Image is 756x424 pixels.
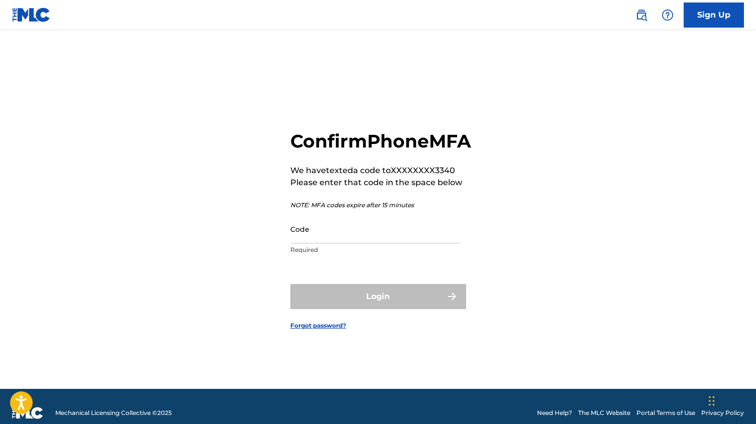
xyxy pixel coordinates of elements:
p: We have texted a code to XXXXXXXX3340 [290,165,471,177]
p: NOTE: MFA codes expire after 15 minutes [290,201,471,210]
p: Required [290,245,460,254]
a: Forgot password? [290,321,346,330]
img: MLC Logo [12,8,51,22]
p: Please enter that code in the space below [290,177,471,189]
img: help [662,9,674,21]
a: Privacy Policy [701,408,744,417]
div: Drag [709,386,715,416]
img: search [635,9,647,21]
a: Need Help? [537,408,572,417]
iframe: Chat Widget [706,376,756,424]
h2: Confirm Phone MFA [290,130,471,153]
span: Mechanical Licensing Collective © 2025 [55,408,172,417]
a: The MLC Website [578,408,630,417]
img: logo [12,407,43,419]
a: Sign Up [684,3,744,28]
a: Portal Terms of Use [636,408,695,417]
div: Help [658,5,678,25]
a: Public Search [631,5,652,25]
